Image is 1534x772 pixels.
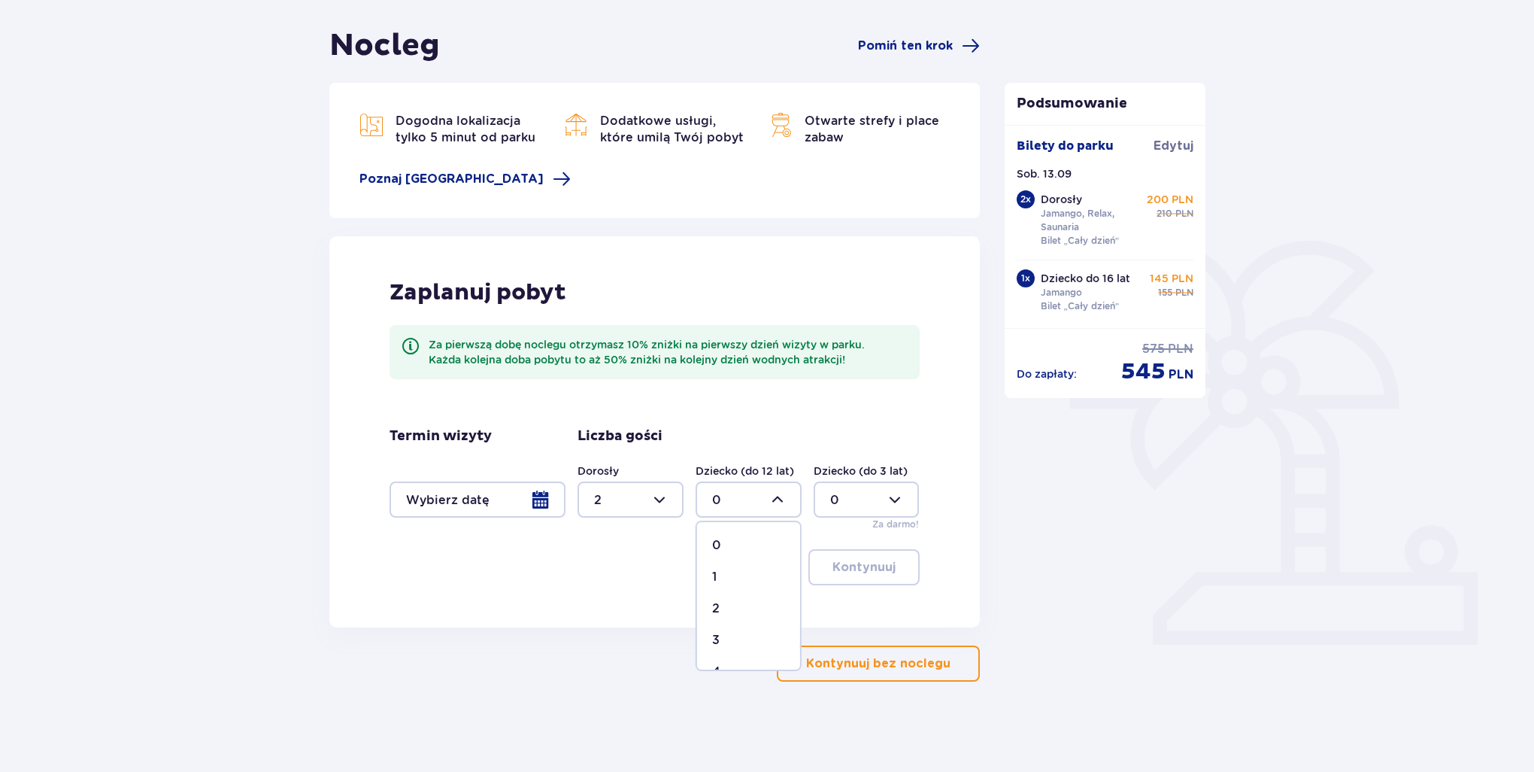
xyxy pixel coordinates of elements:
p: 3 [712,632,720,649]
p: Bilety do parku [1017,138,1114,154]
p: Za darmo! [872,518,919,531]
p: PLN [1168,341,1193,357]
p: Zaplanuj pobyt [390,278,566,307]
p: Jamango [1041,286,1082,299]
p: 155 [1158,286,1172,299]
p: Kontynuuj [832,559,896,576]
p: 0 [712,537,721,554]
img: Bar Icon [564,113,588,137]
p: Liczba gości [578,427,662,445]
label: Dziecko (do 3 lat) [814,464,908,479]
p: Kontynuuj bez noclegu [806,655,950,672]
img: Map Icon [769,113,793,137]
p: 210 [1157,207,1172,220]
p: Termin wizyty [390,427,492,445]
p: 4 [712,664,720,680]
button: Kontynuuj bez noclegu [777,646,980,682]
p: PLN [1175,286,1193,299]
a: Poznaj [GEOGRAPHIC_DATA] [359,170,571,188]
a: Edytuj [1154,138,1193,154]
span: Pomiń ten krok [858,38,953,54]
div: Za pierwszą dobę noclegu otrzymasz 10% zniżki na pierwszy dzień wizyty w parku. Każda kolejna dob... [429,337,908,367]
div: 2 x [1017,190,1035,208]
p: Jamango, Relax, Saunaria [1041,207,1144,234]
p: 2 [712,600,720,617]
a: Pomiń ten krok [858,37,980,55]
p: Sob. 13.09 [1017,166,1072,181]
img: Map Icon [359,113,383,137]
span: Dodatkowe usługi, które umilą Twój pobyt [600,114,744,144]
button: Kontynuuj [808,549,920,585]
p: PLN [1175,207,1193,220]
p: Dziecko do 16 lat [1041,271,1130,286]
p: Bilet „Cały dzień” [1041,234,1120,248]
p: PLN [1169,366,1193,383]
p: Dorosły [1041,192,1082,207]
span: Dogodna lokalizacja tylko 5 minut od parku [396,114,535,144]
p: 545 [1121,357,1166,386]
span: Otwarte strefy i place zabaw [805,114,939,144]
p: 1 [712,569,717,585]
p: Podsumowanie [1005,95,1206,113]
p: Bilet „Cały dzień” [1041,299,1120,313]
p: 200 PLN [1147,192,1193,207]
h1: Nocleg [329,27,440,65]
p: 145 PLN [1150,271,1193,286]
label: Dziecko (do 12 lat) [696,464,794,479]
div: 1 x [1017,269,1035,287]
span: Poznaj [GEOGRAPHIC_DATA] [359,171,544,187]
p: 575 [1142,341,1165,357]
label: Dorosły [578,464,619,479]
p: Do zapłaty : [1017,366,1077,381]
